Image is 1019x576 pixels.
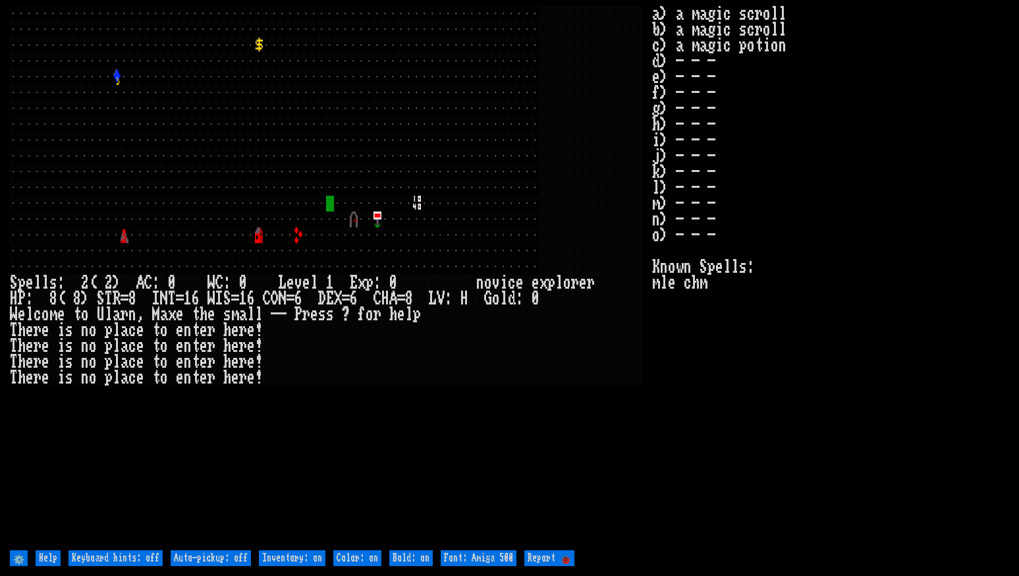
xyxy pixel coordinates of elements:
[113,370,121,386] div: l
[73,291,81,306] div: 8
[294,275,302,291] div: v
[26,275,34,291] div: e
[176,354,184,370] div: e
[171,550,251,566] input: Auto-pickup: off
[334,291,342,306] div: X
[271,306,279,322] div: -
[405,306,413,322] div: l
[207,275,215,291] div: W
[397,306,405,322] div: e
[358,275,366,291] div: x
[184,322,192,338] div: n
[136,354,144,370] div: e
[73,306,81,322] div: t
[152,306,160,322] div: M
[547,275,555,291] div: p
[389,550,433,566] input: Bold: on
[160,354,168,370] div: o
[136,275,144,291] div: A
[34,275,41,291] div: l
[69,550,163,566] input: Keyboard hints: off
[144,275,152,291] div: C
[555,275,563,291] div: l
[26,322,34,338] div: e
[192,322,200,338] div: t
[128,370,136,386] div: c
[200,354,207,370] div: e
[105,354,113,370] div: p
[239,370,247,386] div: r
[255,354,263,370] div: !
[18,291,26,306] div: P
[231,354,239,370] div: e
[358,306,366,322] div: f
[160,291,168,306] div: N
[81,275,89,291] div: 2
[366,275,373,291] div: p
[81,354,89,370] div: n
[587,275,595,291] div: r
[508,275,516,291] div: c
[113,291,121,306] div: R
[326,275,334,291] div: 1
[128,322,136,338] div: c
[97,291,105,306] div: S
[97,306,105,322] div: U
[18,370,26,386] div: h
[571,275,579,291] div: r
[136,322,144,338] div: e
[279,291,287,306] div: N
[136,338,144,354] div: e
[26,370,34,386] div: e
[524,550,574,566] input: Report 🐞
[113,306,121,322] div: a
[310,275,318,291] div: l
[247,338,255,354] div: e
[192,338,200,354] div: t
[508,291,516,306] div: d
[223,306,231,322] div: s
[105,275,113,291] div: 2
[18,322,26,338] div: h
[397,291,405,306] div: =
[255,338,263,354] div: !
[192,306,200,322] div: t
[492,291,500,306] div: o
[41,338,49,354] div: e
[484,291,492,306] div: G
[18,338,26,354] div: h
[57,275,65,291] div: :
[81,338,89,354] div: n
[294,306,302,322] div: P
[381,291,389,306] div: H
[65,354,73,370] div: s
[231,370,239,386] div: e
[36,550,61,566] input: Help
[200,370,207,386] div: e
[57,306,65,322] div: e
[223,291,231,306] div: S
[176,291,184,306] div: =
[10,550,28,566] input: ⚙️
[121,338,128,354] div: a
[405,291,413,306] div: 8
[152,291,160,306] div: I
[373,275,381,291] div: :
[89,370,97,386] div: o
[223,370,231,386] div: h
[121,306,128,322] div: r
[81,306,89,322] div: o
[532,291,539,306] div: 0
[302,275,310,291] div: e
[207,354,215,370] div: r
[287,291,294,306] div: =
[259,550,325,566] input: Inventory: on
[207,338,215,354] div: r
[89,275,97,291] div: (
[350,291,358,306] div: 6
[89,338,97,354] div: o
[200,306,207,322] div: h
[176,322,184,338] div: e
[57,370,65,386] div: i
[247,370,255,386] div: e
